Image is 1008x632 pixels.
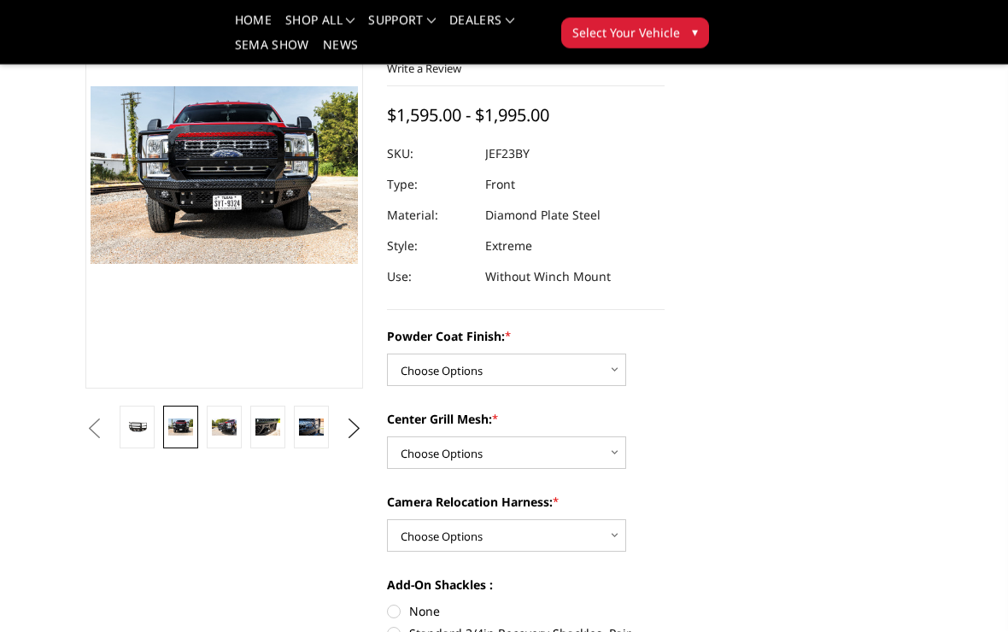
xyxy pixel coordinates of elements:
dd: Diamond Plate Steel [485,201,601,231]
button: Previous [81,417,107,442]
img: 2023-2025 Ford F250-350 - FT Series - Extreme Front Bumper [168,419,193,436]
a: Write a Review [387,61,461,77]
dt: Use: [387,262,472,293]
img: 2023-2025 Ford F250-350 - FT Series - Extreme Front Bumper [255,419,280,436]
dt: SKU: [387,139,472,170]
label: Add-On Shackles : [387,576,665,594]
dd: Front [485,170,515,201]
img: 2023-2025 Ford F250-350 - FT Series - Extreme Front Bumper [212,419,237,436]
dd: Without Winch Mount [485,262,611,293]
button: Next [342,417,367,442]
span: ▾ [692,23,698,41]
a: Support [368,15,436,39]
dd: Extreme [485,231,532,262]
dt: Style: [387,231,472,262]
a: Home [235,15,272,39]
label: None [387,603,665,621]
a: shop all [285,15,355,39]
a: News [323,39,358,64]
dd: JEF23BY [485,139,530,170]
a: SEMA Show [235,39,309,64]
a: Dealers [449,15,514,39]
span: Select Your Vehicle [572,24,680,42]
label: Powder Coat Finish: [387,328,665,346]
img: 2023-2025 Ford F250-350 - FT Series - Extreme Front Bumper [299,419,324,436]
dt: Material: [387,201,472,231]
dt: Type: [387,170,472,201]
label: Camera Relocation Harness: [387,494,665,512]
button: Select Your Vehicle [561,18,709,49]
span: $1,595.00 - $1,995.00 [387,104,549,127]
label: Center Grill Mesh: [387,411,665,429]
